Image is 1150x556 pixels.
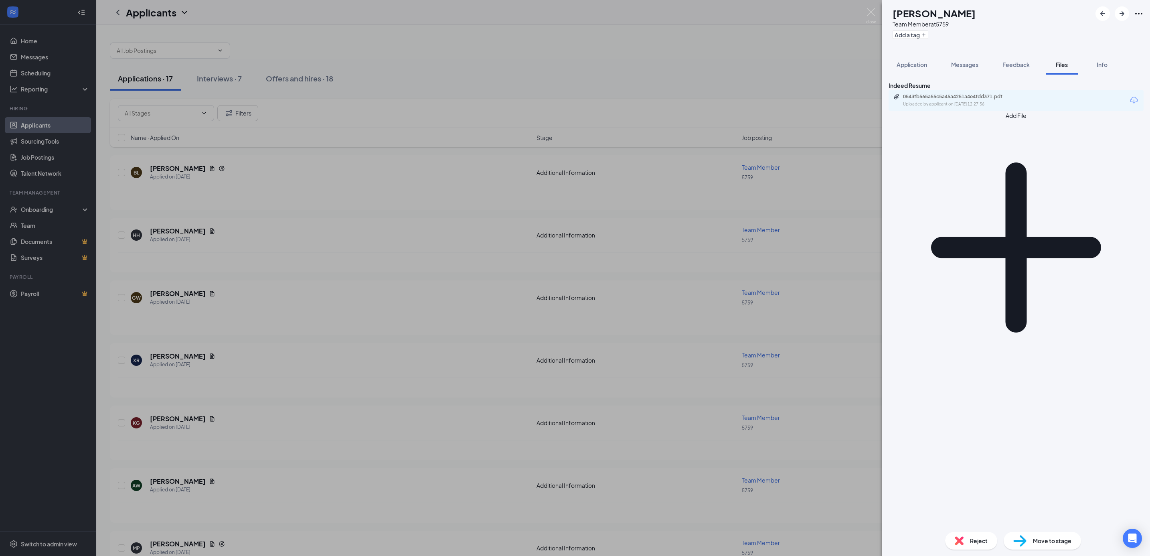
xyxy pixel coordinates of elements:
button: ArrowRight [1115,6,1129,21]
div: Open Intercom Messenger [1123,529,1142,548]
span: Application [897,61,927,68]
div: Indeed Resume [889,81,1144,90]
span: Messages [951,61,978,68]
svg: Plus [921,32,926,37]
span: Feedback [1002,61,1030,68]
div: Uploaded by applicant on [DATE] 12:27:56 [903,101,1023,108]
div: 0543fb565a55c5a45a4251a4e4fdd371.pdf [903,93,1015,100]
button: ArrowLeftNew [1095,6,1110,21]
div: Team Member at 5759 [893,20,976,28]
svg: Download [1129,95,1139,105]
svg: Ellipses [1134,9,1144,18]
button: Add FilePlus [889,111,1144,375]
h1: [PERSON_NAME] [893,6,976,20]
svg: ArrowRight [1117,9,1127,18]
span: Reject [970,536,988,545]
span: Move to stage [1033,536,1071,545]
svg: ArrowLeftNew [1098,9,1107,18]
span: Files [1056,61,1068,68]
a: Paperclip0543fb565a55c5a45a4251a4e4fdd371.pdfUploaded by applicant on [DATE] 12:27:56 [893,93,1023,108]
svg: Plus [889,120,1144,375]
span: Info [1097,61,1107,68]
svg: Paperclip [893,93,900,100]
button: PlusAdd a tag [893,30,928,39]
